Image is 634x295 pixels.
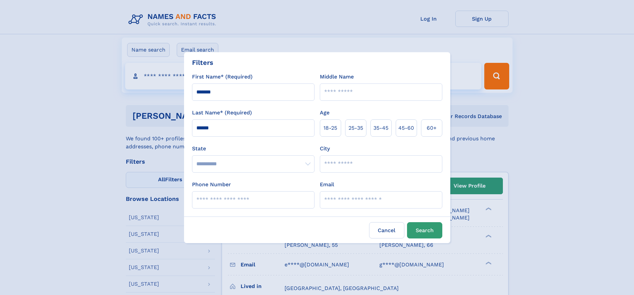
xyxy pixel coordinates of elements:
[320,181,334,189] label: Email
[192,181,231,189] label: Phone Number
[192,145,315,153] label: State
[192,73,253,81] label: First Name* (Required)
[192,58,213,68] div: Filters
[373,124,388,132] span: 35‑45
[320,145,330,153] label: City
[369,222,404,238] label: Cancel
[427,124,437,132] span: 60+
[320,73,354,81] label: Middle Name
[323,124,337,132] span: 18‑25
[320,109,329,117] label: Age
[192,109,252,117] label: Last Name* (Required)
[407,222,442,238] button: Search
[398,124,414,132] span: 45‑60
[348,124,363,132] span: 25‑35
